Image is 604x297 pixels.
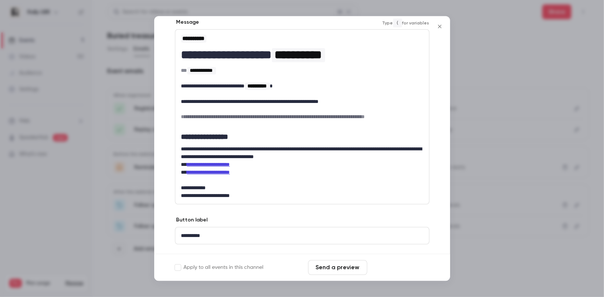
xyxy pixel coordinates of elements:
button: Send a preview [308,260,367,275]
button: Save changes [370,260,429,275]
code: { [393,19,402,27]
span: Type for variables [382,19,429,27]
label: Apply to all events in this channel [175,264,264,271]
label: Button label [175,216,208,223]
div: editor [175,29,429,204]
label: Message [175,18,199,26]
button: Close [432,19,447,34]
div: editor [175,227,429,244]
